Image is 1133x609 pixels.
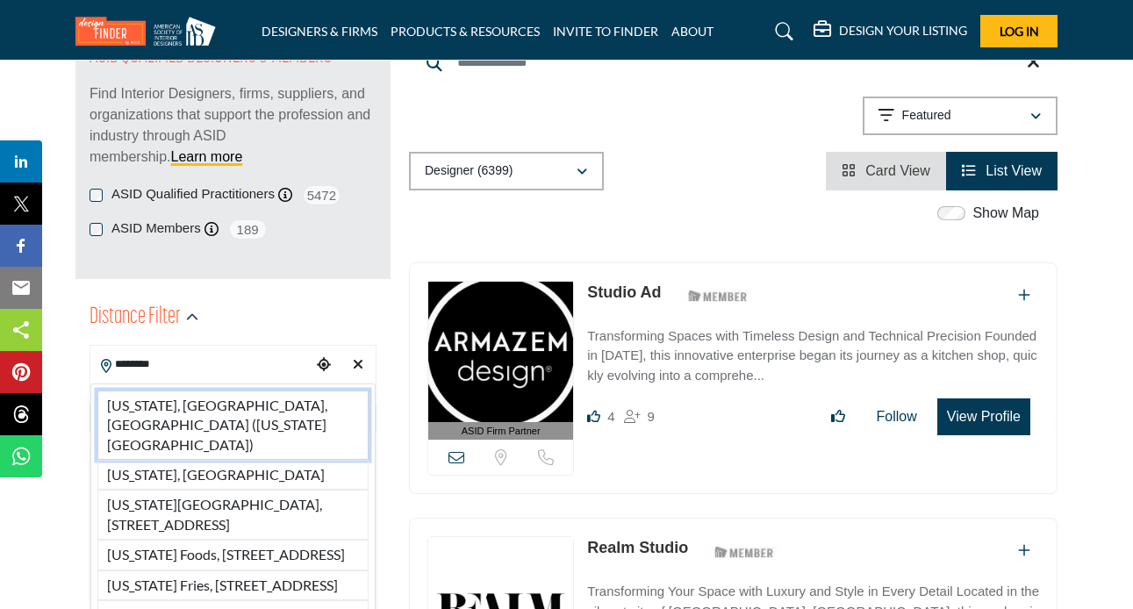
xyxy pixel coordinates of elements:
button: Like listing [820,399,857,434]
button: View Profile [937,398,1030,435]
i: Likes [587,410,600,423]
span: Log In [1000,24,1039,39]
span: 4 [607,409,614,424]
button: Log In [980,15,1058,47]
a: Realm Studio [587,539,688,556]
img: ASID Members Badge Icon [705,541,784,562]
li: [US_STATE][GEOGRAPHIC_DATA], [STREET_ADDRESS] [97,490,369,540]
span: 9 [648,409,655,424]
a: Add To List [1018,543,1030,558]
li: [US_STATE] Foods, [STREET_ADDRESS] [97,540,369,570]
div: Clear search location [346,347,371,384]
a: DESIGNERS & FIRMS [262,24,377,39]
div: DESIGN YOUR LISTING [814,21,967,42]
div: Followers [624,406,655,427]
a: PRODUCTS & RESOURCES [391,24,540,39]
div: Choose your current location [312,347,337,384]
p: Realm Studio [587,536,688,560]
h5: DESIGN YOUR LISTING [839,23,967,39]
a: Add To List [1018,288,1030,303]
img: Site Logo [75,17,225,46]
a: ABOUT [671,24,714,39]
span: ASID Firm Partner [462,424,541,439]
a: Search [758,18,805,46]
li: [US_STATE], [GEOGRAPHIC_DATA] [97,460,369,490]
li: [US_STATE], [GEOGRAPHIC_DATA], [GEOGRAPHIC_DATA] ([US_STATE][GEOGRAPHIC_DATA]) [97,390,369,460]
a: INVITE TO FINDER [553,24,658,39]
li: [US_STATE] Fries, [STREET_ADDRESS] [97,570,369,600]
button: Follow [865,399,929,434]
